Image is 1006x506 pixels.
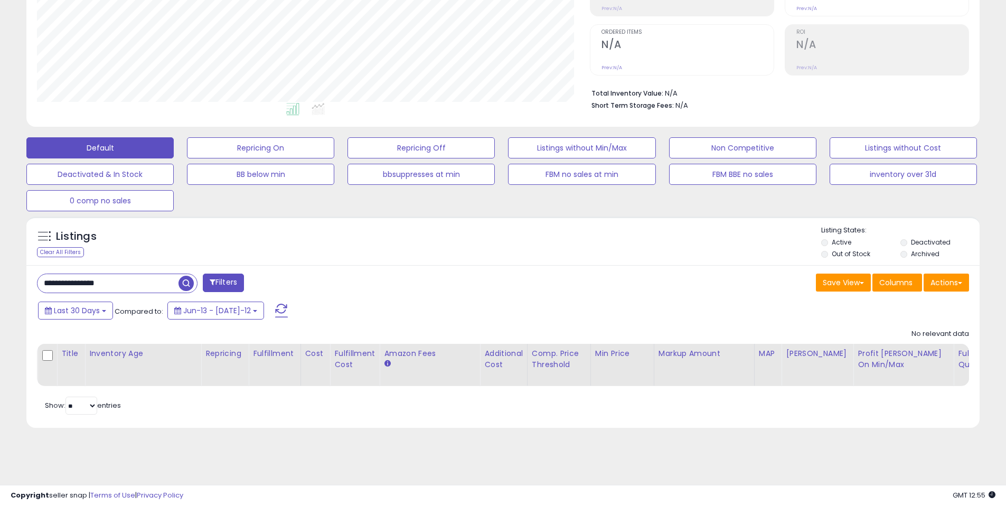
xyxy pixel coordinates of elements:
button: Repricing Off [347,137,495,158]
button: inventory over 31d [830,164,977,185]
div: Amazon Fees [384,348,475,359]
div: Cost [305,348,326,359]
span: Last 30 Days [54,305,100,316]
button: Columns [872,274,922,292]
div: Repricing [205,348,244,359]
button: Non Competitive [669,137,816,158]
button: BB below min [187,164,334,185]
span: Columns [879,277,913,288]
h2: N/A [601,39,774,53]
h2: N/A [796,39,969,53]
div: MAP [759,348,777,359]
label: Archived [911,249,939,258]
div: Fulfillable Quantity [958,348,994,370]
small: Prev: N/A [601,64,622,71]
label: Out of Stock [832,249,870,258]
b: Short Term Storage Fees: [591,101,674,110]
div: Additional Cost [484,348,523,370]
button: bbsuppresses at min [347,164,495,185]
div: Profit [PERSON_NAME] on Min/Max [858,348,949,370]
div: Title [61,348,80,359]
div: Markup Amount [659,348,750,359]
span: N/A [675,100,688,110]
span: ROI [796,30,969,35]
li: N/A [591,86,961,99]
span: Jun-13 - [DATE]-12 [183,305,251,316]
button: Listings without Cost [830,137,977,158]
div: Min Price [595,348,650,359]
button: Default [26,137,174,158]
button: Listings without Min/Max [508,137,655,158]
button: 0 comp no sales [26,190,174,211]
div: Clear All Filters [37,247,84,257]
span: Ordered Items [601,30,774,35]
button: Repricing On [187,137,334,158]
div: [PERSON_NAME] [786,348,849,359]
span: Show: entries [45,400,121,410]
button: Jun-13 - [DATE]-12 [167,302,264,320]
small: Amazon Fees. [384,359,390,369]
div: Fulfillment [253,348,296,359]
button: Filters [203,274,244,292]
button: Actions [924,274,969,292]
small: Prev: N/A [796,64,817,71]
label: Deactivated [911,238,951,247]
div: Fulfillment Cost [334,348,375,370]
p: Listing States: [821,226,980,236]
div: Inventory Age [89,348,196,359]
div: Comp. Price Threshold [532,348,586,370]
button: Save View [816,274,871,292]
button: FBM BBE no sales [669,164,816,185]
th: The percentage added to the cost of goods (COGS) that forms the calculator for Min & Max prices. [853,344,954,386]
div: No relevant data [911,329,969,339]
h5: Listings [56,229,97,244]
button: Last 30 Days [38,302,113,320]
small: Prev: N/A [796,5,817,12]
small: Prev: N/A [601,5,622,12]
button: FBM no sales at min [508,164,655,185]
b: Total Inventory Value: [591,89,663,98]
span: Compared to: [115,306,163,316]
button: Deactivated & In Stock [26,164,174,185]
label: Active [832,238,851,247]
